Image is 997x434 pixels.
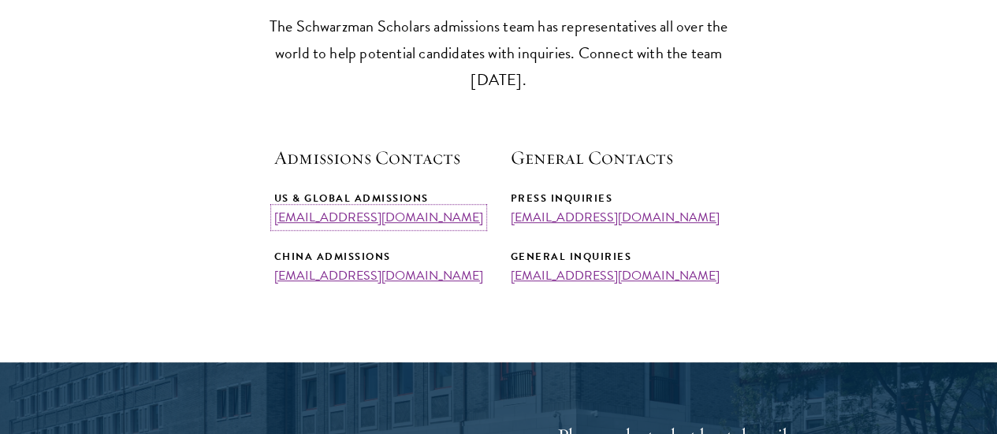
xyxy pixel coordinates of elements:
[274,266,483,285] a: [EMAIL_ADDRESS][DOMAIN_NAME]
[511,144,724,171] h5: General Contacts
[274,144,487,171] h5: Admissions Contacts
[274,190,487,207] div: US & Global Admissions
[274,248,487,265] div: China Admissions
[511,266,720,285] a: [EMAIL_ADDRESS][DOMAIN_NAME]
[255,13,743,93] p: The Schwarzman Scholars admissions team has representatives all over the world to help potential ...
[511,208,720,227] a: [EMAIL_ADDRESS][DOMAIN_NAME]
[511,248,724,265] div: General Inquiries
[274,208,483,227] a: [EMAIL_ADDRESS][DOMAIN_NAME]
[511,190,724,207] div: Press Inquiries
